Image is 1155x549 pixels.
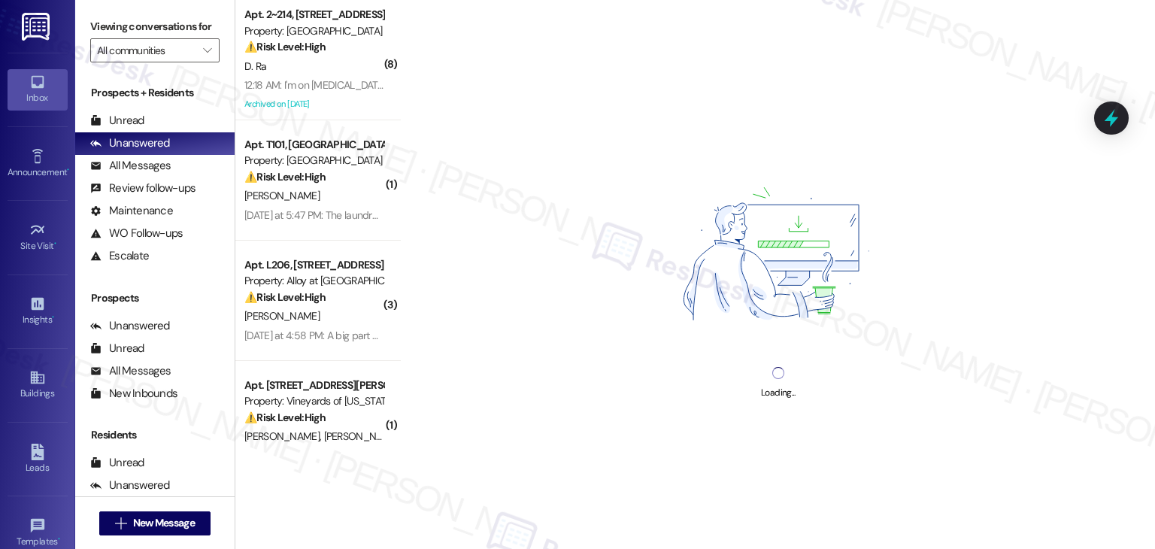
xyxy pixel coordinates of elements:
div: Property: [GEOGRAPHIC_DATA] [244,23,383,39]
div: All Messages [90,363,171,379]
i:  [203,44,211,56]
strong: ⚠️ Risk Level: High [244,411,326,424]
span: D. Ra [244,59,267,73]
div: WO Follow-ups [90,226,183,241]
div: Apt. T101, [GEOGRAPHIC_DATA] at [GEOGRAPHIC_DATA] [244,137,383,153]
div: Unread [90,455,144,471]
img: ResiDesk Logo [22,13,53,41]
a: Leads [8,439,68,480]
strong: ⚠️ Risk Level: High [244,170,326,184]
div: Review follow-ups [90,180,196,196]
div: Unanswered [90,478,170,493]
span: [PERSON_NAME] [244,189,320,202]
i:  [115,517,126,529]
div: All Messages [90,158,171,174]
div: Apt. 2~214, [STREET_ADDRESS] [244,7,383,23]
div: Property: Vineyards of [US_STATE][GEOGRAPHIC_DATA] [244,393,383,409]
a: Site Visit • [8,217,68,258]
a: Insights • [8,291,68,332]
strong: ⚠️ Risk Level: High [244,290,326,304]
div: Prospects [75,290,235,306]
button: New Message [99,511,211,535]
div: Apt. [STREET_ADDRESS][PERSON_NAME] [244,378,383,393]
span: [PERSON_NAME] [244,309,320,323]
div: New Inbounds [90,386,177,402]
div: Residents [75,427,235,443]
div: Property: [GEOGRAPHIC_DATA] [244,153,383,168]
strong: ⚠️ Risk Level: High [244,40,326,53]
div: Escalate [90,248,149,264]
a: Inbox [8,69,68,110]
span: • [67,165,69,175]
span: • [52,312,54,323]
div: Unanswered [90,135,170,151]
input: All communities [97,38,196,62]
div: Maintenance [90,203,173,219]
span: [PERSON_NAME] [324,429,399,443]
div: Unread [90,113,144,129]
div: Archived on [DATE] [243,95,385,114]
span: [PERSON_NAME] [244,429,324,443]
label: Viewing conversations for [90,15,220,38]
a: Buildings [8,365,68,405]
div: Unanswered [90,318,170,334]
div: Apt. L206, [STREET_ADDRESS] [244,257,383,273]
span: • [58,534,60,544]
span: New Message [133,515,195,531]
span: • [54,238,56,249]
div: Loading... [761,385,795,401]
div: Property: Alloy at [GEOGRAPHIC_DATA] [244,273,383,289]
div: Unread [90,341,144,356]
div: Prospects + Residents [75,85,235,101]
